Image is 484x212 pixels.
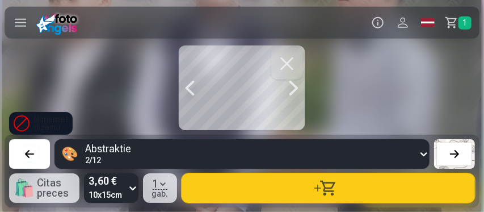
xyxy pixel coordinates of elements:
[458,16,472,30] span: 1
[85,156,131,164] div: 2 / 12
[153,179,158,189] span: 1
[85,144,131,154] div: Abstraktie
[61,145,78,163] div: 🎨
[152,190,169,198] span: gab.
[390,7,415,39] button: Profils
[9,112,73,135] div: Noņemiet dizainu
[9,173,79,203] button: 🛍Citas preces
[37,178,75,198] span: Citas preces
[143,173,177,203] button: 1gab.
[89,173,122,189] span: 3,60 €
[14,178,35,198] span: 🛍
[365,7,390,39] button: Info
[415,7,440,39] a: Global
[89,189,122,201] span: 10x15cm
[36,10,81,35] img: /fa3
[440,7,479,39] a: Grozs1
